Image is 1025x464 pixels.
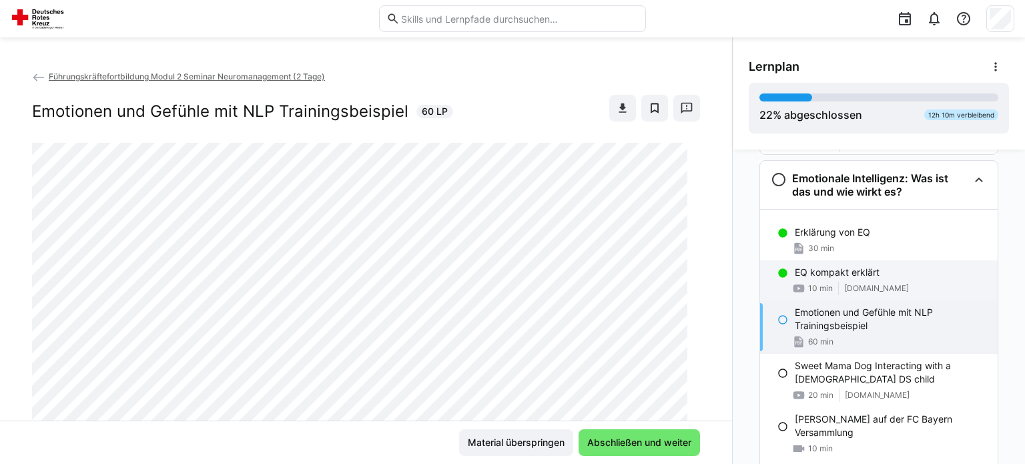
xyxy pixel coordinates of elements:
a: Führungskräftefortbildung Modul 2 Seminar Neuromanagement (2 Tage) [32,71,325,81]
span: Abschließen und weiter [585,436,693,449]
p: [PERSON_NAME] auf der FC Bayern Versammlung [795,413,987,439]
span: 60 LP [422,105,448,118]
p: Erklärung von EQ [795,226,870,239]
span: Führungskräftefortbildung Modul 2 Seminar Neuromanagement (2 Tage) [49,71,325,81]
h2: Emotionen und Gefühle mit NLP Trainingsbeispiel [32,101,408,122]
div: 12h 10m verbleibend [924,109,998,120]
span: [DOMAIN_NAME] [845,390,910,401]
span: Material überspringen [466,436,567,449]
span: 10 min [808,283,833,294]
button: Abschließen und weiter [579,429,700,456]
h3: Emotionale Intelligenz: Was ist das und wie wirkt es? [792,172,968,198]
p: Emotionen und Gefühle mit NLP Trainingsbeispiel [795,306,987,332]
span: 22 [759,108,773,122]
span: 10 min [808,443,833,454]
span: [DOMAIN_NAME] [844,283,909,294]
p: Sweet Mama Dog Interacting with a [DEMOGRAPHIC_DATA] DS child [795,359,987,386]
input: Skills und Lernpfade durchsuchen… [400,13,639,25]
span: 30 min [808,243,834,254]
span: Lernplan [749,59,799,74]
span: 20 min [808,390,833,401]
div: % abgeschlossen [759,107,862,123]
button: Material überspringen [459,429,573,456]
span: 60 min [808,336,833,347]
p: EQ kompakt erklärt [795,266,880,279]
